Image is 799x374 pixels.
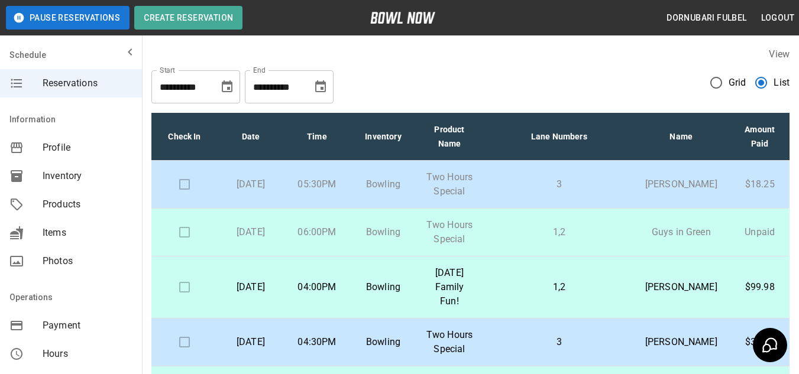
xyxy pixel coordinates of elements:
[370,12,435,24] img: logo
[350,113,416,161] th: Inventory
[360,225,407,239] p: Bowling
[43,254,132,268] span: Photos
[756,7,799,29] button: Logout
[284,113,350,161] th: Time
[309,75,332,99] button: Choose date, selected date is Nov 1, 2025
[293,280,341,294] p: 04:00PM
[43,318,132,333] span: Payment
[134,6,242,30] button: Create Reservation
[426,218,473,246] p: Two Hours Special
[6,6,130,30] button: Pause Reservations
[736,280,784,294] p: $99.98
[736,225,784,239] p: Unpaid
[227,177,274,191] p: [DATE]
[636,113,727,161] th: Name
[492,335,626,349] p: 3
[416,113,483,161] th: Product Name
[774,76,790,90] span: List
[227,335,274,349] p: [DATE]
[218,113,284,161] th: Date
[227,280,274,294] p: [DATE]
[729,76,746,90] span: Grid
[645,177,717,191] p: [PERSON_NAME]
[43,169,132,183] span: Inventory
[645,225,717,239] p: Guys in Green
[492,225,626,239] p: 1,2
[483,113,636,161] th: Lane Numbers
[662,7,751,29] button: Dornubari Fulbel
[151,113,218,161] th: Check In
[769,48,790,60] label: View
[736,177,784,191] p: $18.25
[360,177,407,191] p: Bowling
[360,335,407,349] p: Bowling
[293,225,341,239] p: 06:00PM
[43,141,132,155] span: Profile
[426,328,473,356] p: Two Hours Special
[492,177,626,191] p: 3
[360,280,407,294] p: Bowling
[736,335,784,349] p: $31.50
[43,197,132,212] span: Products
[727,113,793,161] th: Amount Paid
[293,177,341,191] p: 05:30PM
[492,280,626,294] p: 1,2
[645,280,717,294] p: [PERSON_NAME]
[426,170,473,199] p: Two Hours Special
[426,266,473,308] p: [DATE] Family Fun!
[43,76,132,90] span: Reservations
[215,75,239,99] button: Choose date, selected date is Oct 1, 2025
[43,347,132,361] span: Hours
[645,335,717,349] p: [PERSON_NAME]
[293,335,341,349] p: 04:30PM
[227,225,274,239] p: [DATE]
[43,226,132,240] span: Items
